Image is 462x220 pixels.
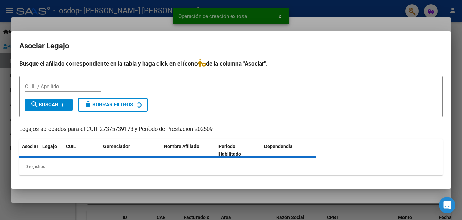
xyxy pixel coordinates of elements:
[84,100,92,108] mat-icon: delete
[19,59,443,68] h4: Busque el afiliado correspondiente en la tabla y haga click en el ícono de la columna "Asociar".
[66,144,76,149] span: CUIL
[40,139,63,162] datatable-header-cell: Legajo
[78,98,148,112] button: Borrar Filtros
[63,139,100,162] datatable-header-cell: CUIL
[164,144,199,149] span: Nombre Afiliado
[30,102,59,108] span: Buscar
[42,144,57,149] span: Legajo
[218,144,241,157] span: Periodo Habilitado
[161,139,216,162] datatable-header-cell: Nombre Afiliado
[84,102,133,108] span: Borrar Filtros
[30,100,39,108] mat-icon: search
[19,125,443,134] p: Legajos aprobados para el CUIT 27375739173 y Período de Prestación 202509
[22,144,38,149] span: Asociar
[264,144,293,149] span: Dependencia
[216,139,261,162] datatable-header-cell: Periodo Habilitado
[103,144,130,149] span: Gerenciador
[19,139,40,162] datatable-header-cell: Asociar
[261,139,316,162] datatable-header-cell: Dependencia
[25,99,73,111] button: Buscar
[19,158,443,175] div: 0 registros
[100,139,161,162] datatable-header-cell: Gerenciador
[19,40,443,52] h2: Asociar Legajo
[439,197,455,213] div: Open Intercom Messenger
